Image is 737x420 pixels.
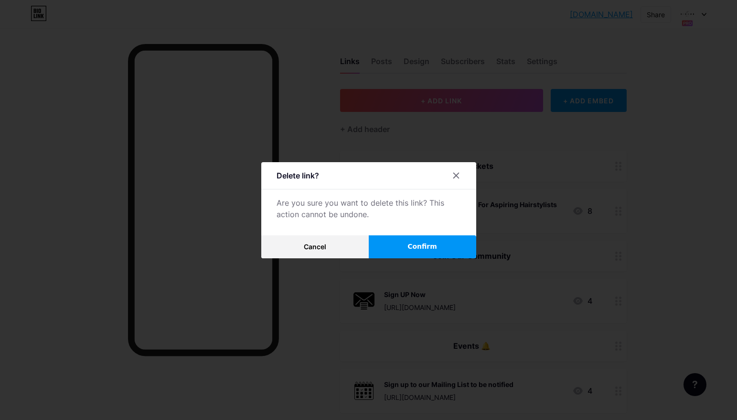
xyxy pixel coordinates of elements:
span: Confirm [407,242,437,252]
span: Cancel [304,243,326,251]
div: Are you sure you want to delete this link? This action cannot be undone. [277,197,461,220]
div: Delete link? [277,170,319,181]
button: Cancel [261,235,369,258]
button: Confirm [369,235,476,258]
